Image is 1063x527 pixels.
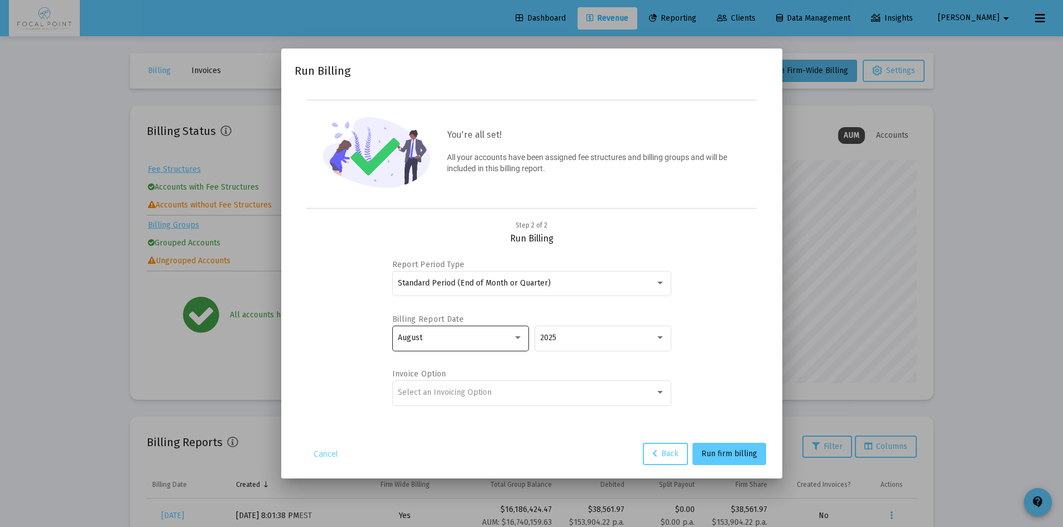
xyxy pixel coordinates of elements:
span: August [398,333,422,342]
button: Run firm billing [692,443,766,465]
p: All your accounts have been assigned fee structures and billing groups and will be included in th... [447,152,740,174]
label: Billing Report Date [392,315,666,324]
span: Back [652,449,679,458]
h2: Run Billing [295,62,350,80]
label: Invoice Option [392,369,666,379]
label: Report Period Type [392,260,666,269]
a: Cancel [298,448,354,460]
span: Run firm billing [701,449,757,458]
span: 2025 [540,333,556,342]
div: Run Billing [308,220,756,244]
img: confirmation [323,117,431,188]
span: Select an Invoicing Option [398,388,492,397]
div: Step 2 of 2 [516,220,547,231]
span: Standard Period (End of Month or Quarter) [398,278,551,288]
h3: You're all set! [447,127,740,143]
button: Back [643,443,688,465]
